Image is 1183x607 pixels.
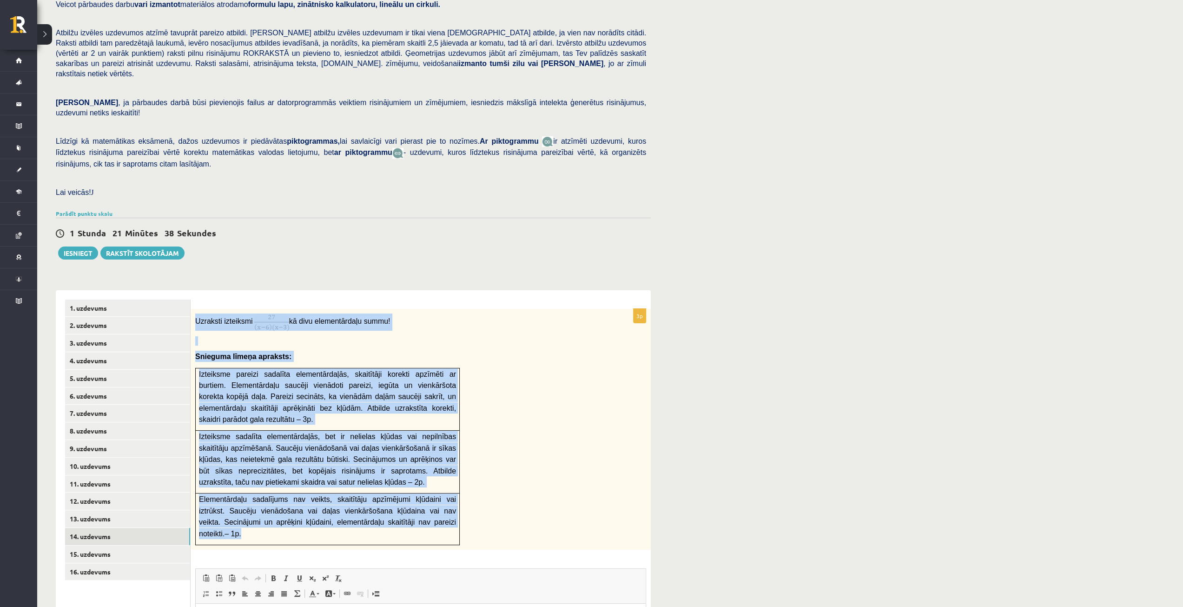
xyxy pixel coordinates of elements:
[322,587,338,600] a: Цвет фона
[100,247,185,260] a: Rakstīt skolotājam
[332,572,345,584] a: Убрать форматирование
[251,587,264,600] a: По центру
[58,247,98,260] button: Iesniegt
[65,546,190,563] a: 15. uzdevums
[65,370,190,387] a: 5. uzdevums
[199,433,456,486] span: Izteiksme sadalīta elementārdaļās, bet ir nelielas kļūdas vai nepilnības skaitītāju apzīmēšanā. S...
[65,405,190,422] a: 7. uzdevums
[341,587,354,600] a: Вставить/Редактировать ссылку (Ctrl+K)
[225,587,238,600] a: Цитата
[291,587,304,600] a: Математика
[392,148,403,159] img: wKvN42sLe3LLwAAAABJRU5ErkJggg==
[280,572,293,584] a: Курсив (Ctrl+I)
[56,137,542,145] span: Līdzīgi kā matemātikas eksāmenā, dažos uzdevumos ir piedāvātas lai savlaicīgi vari pierast pie to...
[306,587,322,600] a: Цвет текста
[633,308,646,323] p: 3p
[165,227,174,238] span: 38
[65,387,190,405] a: 6. uzdevums
[65,300,190,317] a: 1. uzdevums
[65,458,190,475] a: 10. uzdevums
[319,572,332,584] a: Надстрочный индекс
[91,188,94,196] span: J
[112,227,122,238] span: 21
[65,510,190,527] a: 13. uzdevums
[334,148,392,156] b: ar piktogrammu
[199,587,212,600] a: Вставить / удалить нумерованный список
[251,572,264,584] a: Повторить (Ctrl+Y)
[542,136,553,147] img: JfuEzvunn4EvwAAAAASUVORK5CYII=
[267,572,280,584] a: Полужирный (Ctrl+B)
[65,352,190,369] a: 4. uzdevums
[56,99,646,117] span: , ja pārbaudes darbā būsi pievienojis failus ar datorprogrammās veiktiem risinājumiem un zīmējumi...
[212,587,225,600] a: Вставить / удалить маркированный список
[238,572,251,584] a: Отменить (Ctrl+Z)
[195,317,253,325] span: Uzraksti izteiksmi
[248,0,440,8] b: formulu lapu, zinātnisko kalkulatoru, lineālu un cirkuli.
[134,0,180,8] b: vari izmantot
[458,60,486,67] b: izmanto
[56,0,440,8] span: Veicot pārbaudes darbu materiālos atrodamo
[65,563,190,580] a: 16. uzdevums
[289,317,390,325] span: kā divu elementārdaļu summu!
[480,137,539,145] b: Ar piktogrammu
[177,227,216,238] span: Sekundes
[212,572,225,584] a: Вставить только текст (Ctrl+Shift+V)
[195,353,291,360] span: Snieguma līmeņa apraksts:
[65,440,190,457] a: 9. uzdevums
[278,587,291,600] a: По ширине
[199,572,212,584] a: Вставить (Ctrl+V)
[489,60,603,67] b: tumši zilu vai [PERSON_NAME]
[65,528,190,545] a: 14. uzdevums
[254,314,289,331] img: Xs8ynAzVaBufBSV3+OQrQ4qqc65huW80ay1DwXU2OoukuOfp2jVLhlMgJdyIjVFmbYCN6oo4ZPHJOFbEfGFtRhxjn6hYy2U1h...
[354,587,367,600] a: Убрать ссылку
[56,188,91,196] span: Lai veicās!
[65,475,190,493] a: 11. uzdevums
[238,587,251,600] a: По левому краю
[125,227,158,238] span: Minūtes
[287,137,340,145] b: piktogrammas,
[306,572,319,584] a: Подстрочный индекс
[199,495,456,537] span: Elementārdaļu sadalījums nav veikts, skaitītāju apzīmējumi kļūdaini vai iztrūkst. Saucēju vienādo...
[70,227,74,238] span: 1
[369,587,382,600] a: Вставить разрыв страницы для печати
[264,587,278,600] a: По правому краю
[65,493,190,510] a: 12. uzdevums
[56,99,118,107] span: [PERSON_NAME]
[10,16,37,40] a: Rīgas 1. Tālmācības vidusskola
[78,227,106,238] span: Stunda
[56,148,646,167] span: - uzdevumi, kuros līdztekus risinājuma pareizībai vērtē, kā organizēts risinājums, cik tas ir sap...
[9,9,441,19] body: Визуальный текстовый редактор, wiswyg-editor-user-answer-47434002595480
[225,572,238,584] a: Вставить из Word
[65,422,190,440] a: 8. uzdevums
[199,370,456,424] span: Izteiksme pareizi sadalīta elementārdaļās, skaitītāji korekti apzīmēti ar burtiem. Elementārdaļu ...
[56,29,646,78] span: Atbilžu izvēles uzdevumos atzīmē tavuprāt pareizo atbildi. [PERSON_NAME] atbilžu izvēles uzdevuma...
[65,334,190,352] a: 3. uzdevums
[65,317,190,334] a: 2. uzdevums
[56,210,112,217] a: Parādīt punktu skalu
[293,572,306,584] a: Подчеркнутый (Ctrl+U)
